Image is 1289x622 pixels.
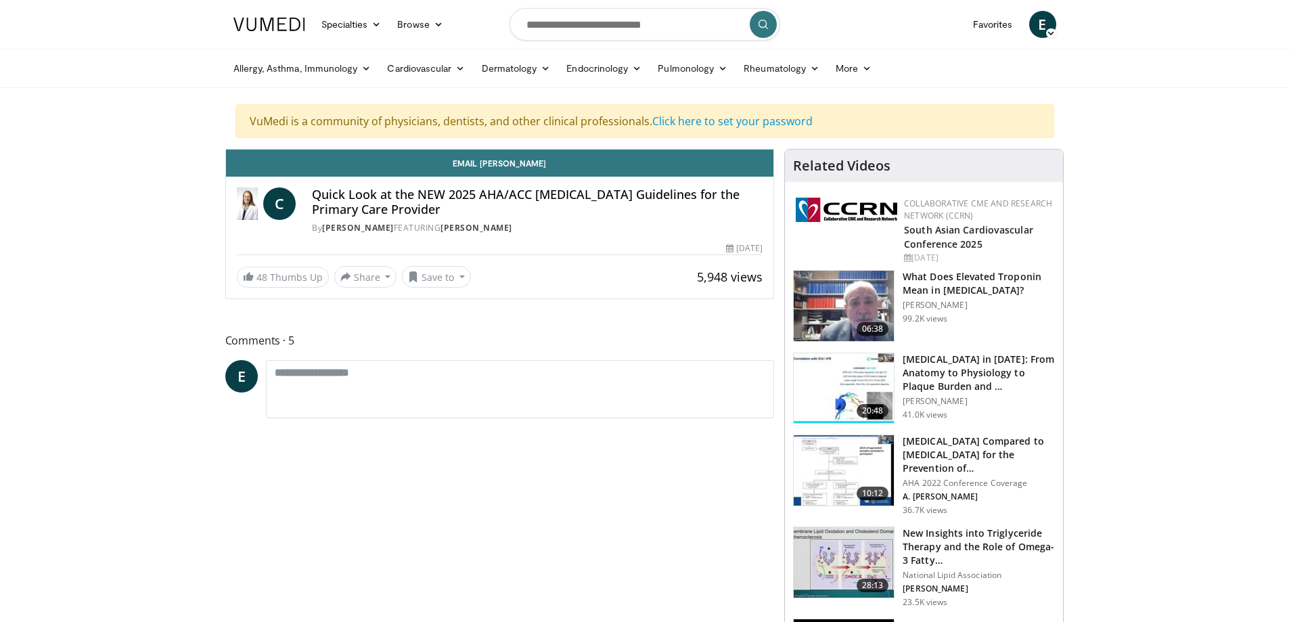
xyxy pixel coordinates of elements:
p: A. [PERSON_NAME] [903,491,1055,502]
span: 20:48 [857,404,889,418]
span: 48 [256,271,267,284]
a: Favorites [965,11,1021,38]
a: South Asian Cardiovascular Conference 2025 [904,223,1033,250]
p: 36.7K views [903,505,947,516]
a: 48 Thumbs Up [237,267,329,288]
a: Collaborative CME and Research Network (CCRN) [904,198,1052,221]
p: [PERSON_NAME] [903,583,1055,594]
span: Comments 5 [225,332,775,349]
a: More [828,55,880,82]
p: 23.5K views [903,597,947,608]
img: a04ee3ba-8487-4636-b0fb-5e8d268f3737.png.150x105_q85_autocrop_double_scale_upscale_version-0.2.png [796,198,897,222]
a: [PERSON_NAME] [440,222,512,234]
span: 10:12 [857,487,889,500]
a: Cardiovascular [379,55,473,82]
h3: New Insights into Triglyceride Therapy and the Role of Omega-3 Fatty… [903,527,1055,567]
img: VuMedi Logo [233,18,305,31]
a: Allergy, Asthma, Immunology [225,55,380,82]
h3: [MEDICAL_DATA] Compared to [MEDICAL_DATA] for the Prevention of… [903,435,1055,475]
a: Rheumatology [736,55,828,82]
span: 5,948 views [697,269,763,285]
a: Specialties [313,11,390,38]
a: Dermatology [474,55,559,82]
a: E [225,360,258,393]
img: Dr. Catherine P. Benziger [237,187,258,220]
a: Endocrinology [558,55,650,82]
a: [PERSON_NAME] [322,222,394,234]
a: C [263,187,296,220]
img: 7c0f9b53-1609-4588-8498-7cac8464d722.150x105_q85_crop-smart_upscale.jpg [794,435,894,506]
span: 06:38 [857,322,889,336]
button: Share [334,266,397,288]
p: [PERSON_NAME] [903,300,1055,311]
p: 41.0K views [903,409,947,420]
input: Search topics, interventions [510,8,780,41]
img: 45ea033d-f728-4586-a1ce-38957b05c09e.150x105_q85_crop-smart_upscale.jpg [794,527,894,598]
h3: What Does Elevated Troponin Mean in [MEDICAL_DATA]? [903,270,1055,297]
div: VuMedi is a community of physicians, dentists, and other clinical professionals. [235,104,1054,138]
img: 823da73b-7a00-425d-bb7f-45c8b03b10c3.150x105_q85_crop-smart_upscale.jpg [794,353,894,424]
p: AHA 2022 Conference Coverage [903,478,1055,489]
div: [DATE] [726,242,763,254]
p: 99.2K views [903,313,947,324]
a: Click here to set your password [652,114,813,129]
a: 06:38 What Does Elevated Troponin Mean in [MEDICAL_DATA]? [PERSON_NAME] 99.2K views [793,270,1055,342]
p: National Lipid Association [903,570,1055,581]
a: 28:13 New Insights into Triglyceride Therapy and the Role of Omega-3 Fatty… National Lipid Associ... [793,527,1055,608]
div: [DATE] [904,252,1052,264]
h4: Quick Look at the NEW 2025 AHA/ACC [MEDICAL_DATA] Guidelines for the Primary Care Provider [312,187,763,217]
h4: Related Videos [793,158,890,174]
a: Email [PERSON_NAME] [226,150,774,177]
a: 10:12 [MEDICAL_DATA] Compared to [MEDICAL_DATA] for the Prevention of… AHA 2022 Conference Covera... [793,435,1055,516]
img: 98daf78a-1d22-4ebe-927e-10afe95ffd94.150x105_q85_crop-smart_upscale.jpg [794,271,894,341]
h3: [MEDICAL_DATA] in [DATE]: From Anatomy to Physiology to Plaque Burden and … [903,353,1055,393]
span: 28:13 [857,579,889,592]
a: 20:48 [MEDICAL_DATA] in [DATE]: From Anatomy to Physiology to Plaque Burden and … [PERSON_NAME] 4... [793,353,1055,424]
button: Save to [402,266,471,288]
a: Browse [389,11,451,38]
div: By FEATURING [312,222,763,234]
a: Pulmonology [650,55,736,82]
a: E [1029,11,1056,38]
p: [PERSON_NAME] [903,396,1055,407]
